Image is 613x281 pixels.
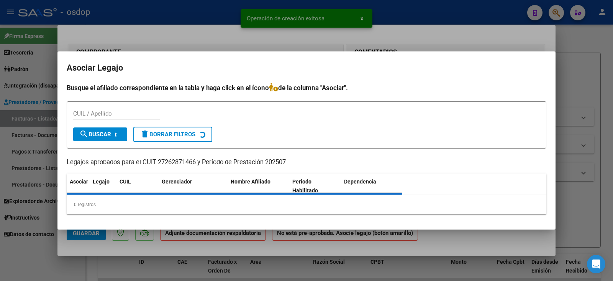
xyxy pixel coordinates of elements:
span: Periodo Habilitado [292,179,318,193]
datatable-header-cell: CUIL [116,174,159,199]
datatable-header-cell: Nombre Afiliado [228,174,289,199]
span: CUIL [120,179,131,185]
datatable-header-cell: Dependencia [341,174,403,199]
span: Borrar Filtros [140,131,195,138]
div: 0 registros [67,195,546,214]
p: Legajos aprobados para el CUIT 27262871466 y Período de Prestación 202507 [67,158,546,167]
span: Gerenciador [162,179,192,185]
span: Legajo [93,179,110,185]
div: Open Intercom Messenger [587,255,605,273]
datatable-header-cell: Periodo Habilitado [289,174,341,199]
span: Dependencia [344,179,376,185]
span: Nombre Afiliado [231,179,270,185]
datatable-header-cell: Asociar [67,174,90,199]
span: Buscar [79,131,111,138]
mat-icon: delete [140,129,149,139]
h2: Asociar Legajo [67,61,546,75]
datatable-header-cell: Gerenciador [159,174,228,199]
button: Borrar Filtros [133,127,212,142]
h4: Busque el afiliado correspondiente en la tabla y haga click en el ícono de la columna "Asociar". [67,83,546,93]
span: Asociar [70,179,88,185]
datatable-header-cell: Legajo [90,174,116,199]
button: Buscar [73,127,127,141]
mat-icon: search [79,129,89,139]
